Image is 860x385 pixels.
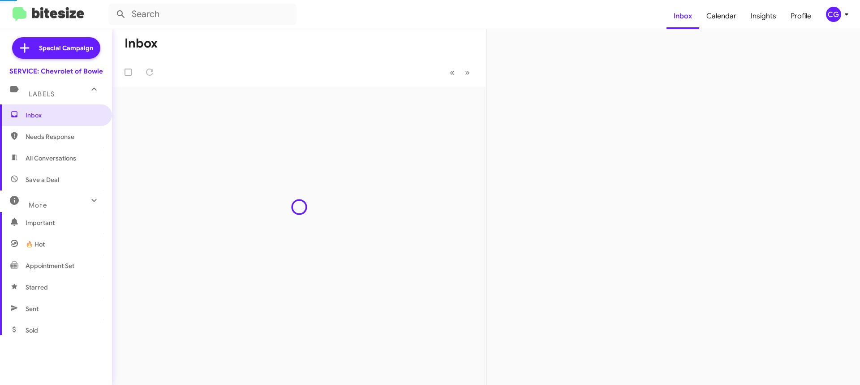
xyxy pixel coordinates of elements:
[744,3,783,29] a: Insights
[9,67,103,76] div: SERVICE: Chevrolet of Bowie
[445,63,475,82] nav: Page navigation example
[26,261,74,270] span: Appointment Set
[26,218,102,227] span: Important
[826,7,841,22] div: CG
[444,63,460,82] button: Previous
[26,175,59,184] span: Save a Deal
[460,63,475,82] button: Next
[818,7,850,22] button: CG
[39,43,93,52] span: Special Campaign
[108,4,297,25] input: Search
[29,90,55,98] span: Labels
[699,3,744,29] a: Calendar
[29,201,47,209] span: More
[125,36,158,51] h1: Inbox
[12,37,100,59] a: Special Campaign
[450,67,455,78] span: «
[666,3,699,29] a: Inbox
[26,304,39,313] span: Sent
[26,240,45,249] span: 🔥 Hot
[783,3,818,29] a: Profile
[26,283,48,292] span: Starred
[26,132,102,141] span: Needs Response
[26,154,76,163] span: All Conversations
[465,67,470,78] span: »
[26,326,38,335] span: Sold
[26,111,102,120] span: Inbox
